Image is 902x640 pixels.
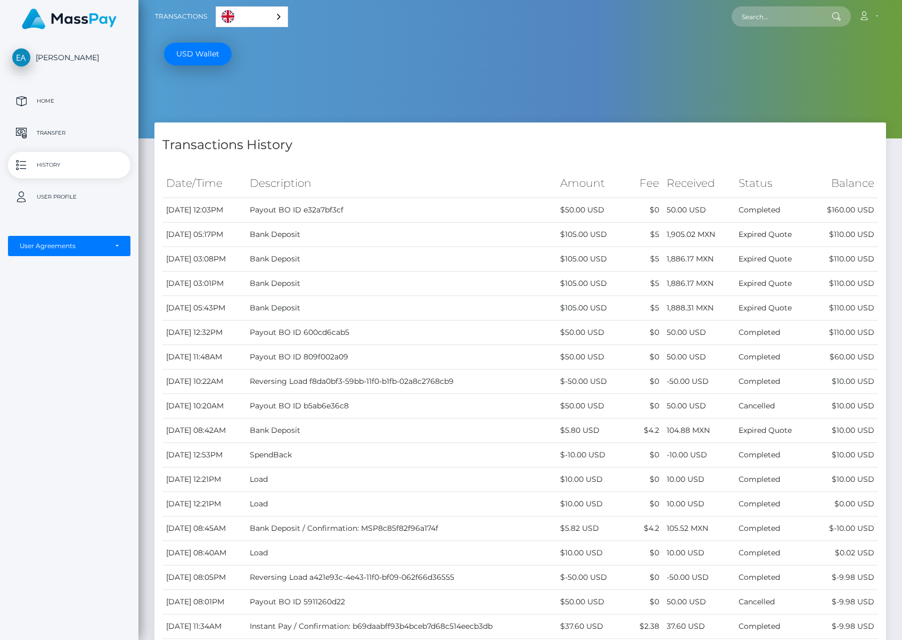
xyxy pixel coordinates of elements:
[162,370,246,394] td: [DATE] 10:22AM
[8,88,130,114] a: Home
[556,565,629,590] td: $-50.00 USD
[556,247,629,272] td: $105.00 USD
[556,443,629,467] td: $-10.00 USD
[629,541,663,565] td: $0
[629,590,663,614] td: $0
[663,394,735,419] td: 50.00 USD
[735,467,810,492] td: Completed
[162,321,246,345] td: [DATE] 12:32PM
[663,345,735,370] td: 50.00 USD
[164,43,232,65] a: USD Wallet
[629,492,663,516] td: $0
[162,394,246,419] td: [DATE] 10:20AM
[810,272,878,296] td: $110.00 USD
[629,516,663,541] td: $4.2
[556,516,629,541] td: $5.82 USD
[735,345,810,370] td: Completed
[629,370,663,394] td: $0
[246,370,556,394] td: Reversing Load f8da0bf3-59bb-11f0-b1fb-02a8c2768cb9
[810,443,878,467] td: $10.00 USD
[246,247,556,272] td: Bank Deposit
[246,492,556,516] td: Load
[246,565,556,590] td: Reversing Load a421e93c-4e43-11f0-bf09-062f66d36555
[735,443,810,467] td: Completed
[663,321,735,345] td: 50.00 USD
[162,136,878,154] h4: Transactions History
[246,614,556,639] td: Instant Pay / Confirmation: b69daabff93b4bceb7d68c514eecb3db
[663,492,735,516] td: 10.00 USD
[162,247,246,272] td: [DATE] 03:08PM
[162,516,246,541] td: [DATE] 08:45AM
[663,296,735,321] td: 1,888.31 MXN
[735,394,810,419] td: Cancelled
[162,419,246,443] td: [DATE] 08:42AM
[810,614,878,639] td: $-9.98 USD
[663,198,735,223] td: 50.00 USD
[735,321,810,345] td: Completed
[556,169,629,198] th: Amount
[556,394,629,419] td: $50.00 USD
[663,223,735,247] td: 1,905.02 MXN
[556,198,629,223] td: $50.00 USD
[246,590,556,614] td: Payout BO ID 5911260d22
[629,169,663,198] th: Fee
[162,492,246,516] td: [DATE] 12:21PM
[556,419,629,443] td: $5.80 USD
[162,614,246,639] td: [DATE] 11:34AM
[246,516,556,541] td: Bank Deposit / Confirmation: MSP8c85f82f96a174f
[735,370,810,394] td: Completed
[629,467,663,492] td: $0
[810,492,878,516] td: $0.00 USD
[556,223,629,247] td: $105.00 USD
[629,321,663,345] td: $0
[246,296,556,321] td: Bank Deposit
[735,590,810,614] td: Cancelled
[246,394,556,419] td: Payout BO ID b5ab6e36c8
[162,169,246,198] th: Date/Time
[735,541,810,565] td: Completed
[810,565,878,590] td: $-9.98 USD
[246,443,556,467] td: SpendBack
[629,565,663,590] td: $0
[556,467,629,492] td: $10.00 USD
[663,370,735,394] td: -50.00 USD
[810,345,878,370] td: $60.00 USD
[629,443,663,467] td: $0
[663,467,735,492] td: 10.00 USD
[810,516,878,541] td: $-10.00 USD
[629,198,663,223] td: $0
[162,345,246,370] td: [DATE] 11:48AM
[735,492,810,516] td: Completed
[556,614,629,639] td: $37.60 USD
[162,541,246,565] td: [DATE] 08:40AM
[663,516,735,541] td: 105.52 MXN
[810,394,878,419] td: $10.00 USD
[162,296,246,321] td: [DATE] 05:43PM
[556,272,629,296] td: $105.00 USD
[810,247,878,272] td: $110.00 USD
[810,198,878,223] td: $160.00 USD
[810,223,878,247] td: $110.00 USD
[663,590,735,614] td: 50.00 USD
[162,198,246,223] td: [DATE] 12:03PM
[735,169,810,198] th: Status
[735,614,810,639] td: Completed
[556,370,629,394] td: $-50.00 USD
[735,247,810,272] td: Expired Quote
[663,443,735,467] td: -10.00 USD
[810,590,878,614] td: $-9.98 USD
[556,321,629,345] td: $50.00 USD
[246,272,556,296] td: Bank Deposit
[12,189,126,205] p: User Profile
[20,242,107,250] div: User Agreements
[246,467,556,492] td: Load
[162,467,246,492] td: [DATE] 12:21PM
[810,370,878,394] td: $10.00 USD
[663,614,735,639] td: 37.60 USD
[663,247,735,272] td: 1,886.17 MXN
[556,492,629,516] td: $10.00 USD
[246,198,556,223] td: Payout BO ID e32a7bf3cf
[732,6,832,27] input: Search...
[246,541,556,565] td: Load
[556,590,629,614] td: $50.00 USD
